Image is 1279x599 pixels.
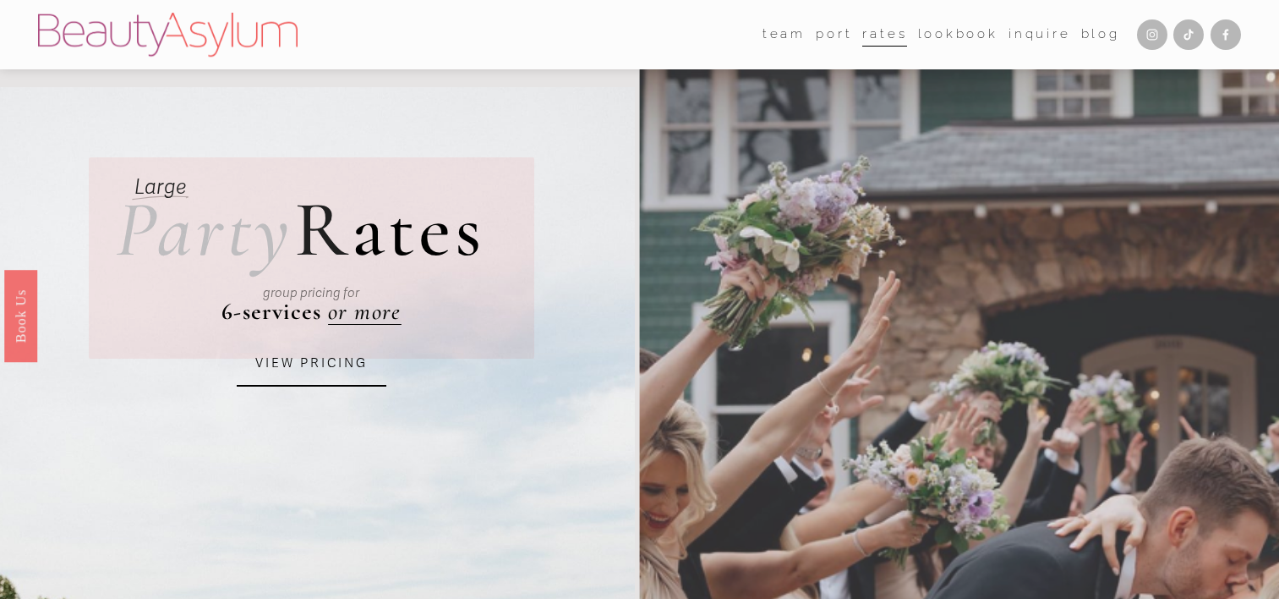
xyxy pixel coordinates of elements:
[762,23,806,46] span: team
[38,13,298,57] img: Beauty Asylum | Bridal Hair &amp; Makeup Charlotte &amp; Atlanta
[1173,19,1204,50] a: TikTok
[816,22,852,47] a: port
[263,285,359,300] em: group pricing for
[1008,22,1071,47] a: Inquire
[762,22,806,47] a: folder dropdown
[1137,19,1167,50] a: Instagram
[134,174,186,200] em: Large
[4,270,37,362] a: Book Us
[1081,22,1120,47] a: Blog
[918,22,998,47] a: Lookbook
[294,182,352,278] span: R
[1211,19,1241,50] a: Facebook
[862,22,907,47] a: Rates
[116,182,294,278] em: Party
[237,341,387,387] a: VIEW PRICING
[116,190,485,269] h2: ates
